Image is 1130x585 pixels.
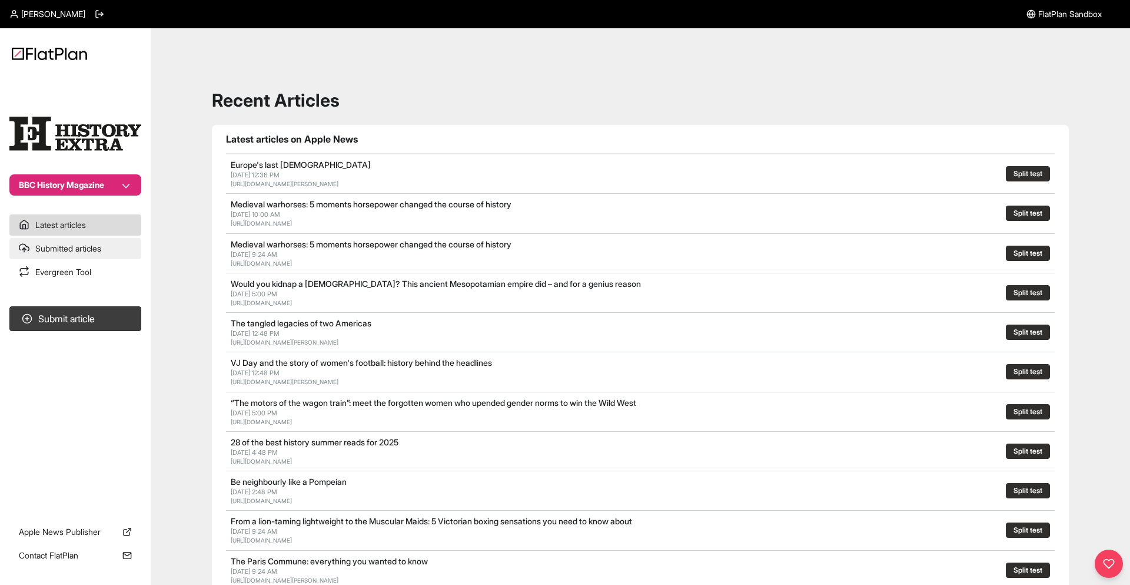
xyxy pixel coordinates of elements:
[231,556,428,566] a: The Paris Commune: everything you wanted to know
[231,171,280,179] span: [DATE] 12:36 PM
[9,117,141,151] img: Publication Logo
[9,545,141,566] a: Contact FlatPlan
[231,329,280,338] span: [DATE] 12:48 PM
[231,448,278,457] span: [DATE] 4:48 PM
[9,238,141,259] a: Submitted articles
[231,260,292,267] a: [URL][DOMAIN_NAME]
[231,477,347,487] a: Be neighbourly like a Pompeian
[9,521,141,543] a: Apple News Publisher
[231,220,292,227] a: [URL][DOMAIN_NAME]
[1006,483,1050,498] button: Split test
[231,567,277,576] span: [DATE] 9:24 AM
[231,160,371,170] a: Europe's last [DEMOGRAPHIC_DATA]
[231,398,636,408] a: “The motors of the wagon train”: meet the forgotten women who upended gender norms to win the Wil...
[231,299,292,306] a: [URL][DOMAIN_NAME]
[231,378,338,385] a: [URL][DOMAIN_NAME][PERSON_NAME]
[231,458,292,465] a: [URL][DOMAIN_NAME]
[9,214,141,236] a: Latest articles
[231,537,292,544] a: [URL][DOMAIN_NAME]
[1006,166,1050,181] button: Split test
[231,250,277,259] span: [DATE] 9:24 AM
[9,306,141,331] button: Submit article
[231,180,338,187] a: [URL][DOMAIN_NAME][PERSON_NAME]
[1006,404,1050,419] button: Split test
[1006,523,1050,538] button: Split test
[9,8,85,20] a: [PERSON_NAME]
[231,339,338,346] a: [URL][DOMAIN_NAME][PERSON_NAME]
[1006,285,1050,300] button: Split test
[231,418,292,425] a: [URL][DOMAIN_NAME]
[1038,8,1102,20] span: FlatPlan Sandbox
[231,409,277,417] span: [DATE] 5:00 PM
[231,318,371,328] a: The tangled legacies of two Americas
[9,174,141,196] button: BBC History Magazine
[231,516,632,526] a: From a lion-taming lightweight to the Muscular Maids: 5 Victorian boxing sensations you need to k...
[231,369,280,377] span: [DATE] 12:48 PM
[1006,246,1050,261] button: Split test
[231,488,277,496] span: [DATE] 2:48 PM
[231,279,641,289] a: Would you kidnap a [DEMOGRAPHIC_DATA]? This ancient Mesopotamian empire did – and for a genius re...
[231,497,292,504] a: [URL][DOMAIN_NAME]
[21,8,85,20] span: [PERSON_NAME]
[1006,325,1050,340] button: Split test
[1006,563,1050,578] button: Split test
[1006,444,1050,459] button: Split test
[231,527,277,536] span: [DATE] 9:24 AM
[231,210,280,219] span: [DATE] 10:00 AM
[226,132,1055,146] h1: Latest articles on Apple News
[212,90,1069,111] h1: Recent Articles
[9,262,141,283] a: Evergreen Tool
[231,290,277,298] span: [DATE] 5:00 PM
[231,358,492,368] a: VJ Day and the story of women's football: history behind the headlines
[231,437,398,447] a: 28 of the best history summer reads for 2025
[12,47,87,60] img: Logo
[231,239,511,249] a: Medieval warhorses: 5 moments horsepower changed the course of history
[231,199,511,209] a: Medieval warhorses: 5 moments horsepower changed the course of history
[1006,206,1050,221] button: Split test
[1006,364,1050,379] button: Split test
[231,577,338,584] a: [URL][DOMAIN_NAME][PERSON_NAME]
